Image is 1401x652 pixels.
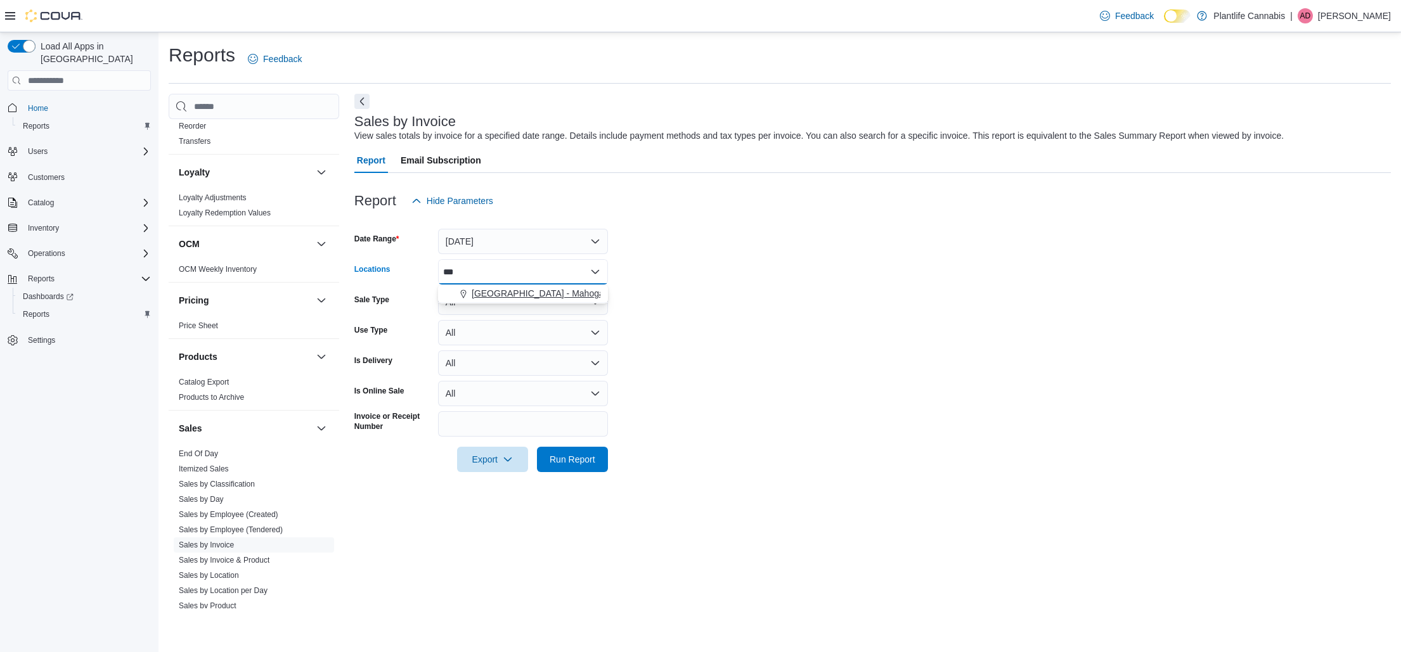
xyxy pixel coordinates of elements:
[550,453,595,466] span: Run Report
[179,321,218,331] span: Price Sheet
[179,494,224,504] span: Sales by Day
[23,195,151,210] span: Catalog
[23,221,64,236] button: Inventory
[438,229,608,254] button: [DATE]
[28,274,55,284] span: Reports
[179,393,244,402] a: Products to Archive
[427,195,493,207] span: Hide Parameters
[36,40,151,65] span: Load All Apps in [GEOGRAPHIC_DATA]
[1213,8,1285,23] p: Plantlife Cannabis
[3,331,156,349] button: Settings
[314,349,329,364] button: Products
[23,309,49,319] span: Reports
[179,121,206,131] span: Reorder
[179,555,269,565] span: Sales by Invoice & Product
[23,195,59,210] button: Catalog
[465,447,520,472] span: Export
[179,264,257,274] span: OCM Weekly Inventory
[28,248,65,259] span: Operations
[179,464,229,474] span: Itemized Sales
[3,194,156,212] button: Catalog
[179,238,200,250] h3: OCM
[357,148,385,173] span: Report
[179,449,218,459] span: End Of Day
[179,136,210,146] span: Transfers
[1164,10,1191,23] input: Dark Mode
[179,166,311,179] button: Loyalty
[179,449,218,458] a: End Of Day
[23,333,60,348] a: Settings
[179,601,236,610] a: Sales by Product
[25,10,82,22] img: Cova
[3,98,156,117] button: Home
[3,168,156,186] button: Customers
[179,294,209,307] h3: Pricing
[354,411,433,431] label: Invoice or Receipt Number
[179,378,229,387] a: Catalog Export
[169,190,339,226] div: Loyalty
[23,246,151,261] span: Operations
[1290,8,1293,23] p: |
[354,94,370,109] button: Next
[23,271,60,286] button: Reports
[169,374,339,410] div: Products
[169,262,339,282] div: OCM
[537,447,608,472] button: Run Report
[179,525,283,534] a: Sales by Employee (Tendered)
[438,284,608,303] button: [GEOGRAPHIC_DATA] - Mahogany Market
[8,93,151,382] nav: Complex example
[28,335,55,345] span: Settings
[179,540,234,550] span: Sales by Invoice
[179,193,247,203] span: Loyalty Adjustments
[1300,8,1311,23] span: AD
[23,99,151,115] span: Home
[354,114,456,129] h3: Sales by Invoice
[23,170,70,185] a: Customers
[179,321,218,330] a: Price Sheet
[179,422,311,435] button: Sales
[472,287,643,300] span: [GEOGRAPHIC_DATA] - Mahogany Market
[401,148,481,173] span: Email Subscription
[28,198,54,208] span: Catalog
[28,172,65,182] span: Customers
[354,234,399,244] label: Date Range
[243,46,307,72] a: Feedback
[179,480,255,489] a: Sales by Classification
[354,355,392,366] label: Is Delivery
[179,495,224,504] a: Sales by Day
[13,288,156,305] a: Dashboards
[169,42,235,68] h1: Reports
[179,238,311,250] button: OCM
[179,479,255,489] span: Sales by Classification
[1115,10,1154,22] span: Feedback
[18,289,79,304] a: Dashboards
[354,264,391,274] label: Locations
[179,377,229,387] span: Catalog Export
[1298,8,1313,23] div: Antoinette De Raucourt
[23,246,70,261] button: Operations
[263,53,302,65] span: Feedback
[179,571,239,580] a: Sales by Location
[179,509,278,520] span: Sales by Employee (Created)
[438,320,608,345] button: All
[179,137,210,146] a: Transfers
[438,284,608,303] div: Choose from the following options
[179,294,311,307] button: Pricing
[1318,8,1391,23] p: [PERSON_NAME]
[179,350,311,363] button: Products
[28,103,48,113] span: Home
[28,146,48,157] span: Users
[179,208,271,217] a: Loyalty Redemption Values
[28,223,59,233] span: Inventory
[179,422,202,435] h3: Sales
[23,101,53,116] a: Home
[179,556,269,565] a: Sales by Invoice & Product
[354,386,404,396] label: Is Online Sale
[179,392,244,402] span: Products to Archive
[179,570,239,580] span: Sales by Location
[3,245,156,262] button: Operations
[3,219,156,237] button: Inventory
[13,305,156,323] button: Reports
[179,265,257,274] a: OCM Weekly Inventory
[314,236,329,252] button: OCM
